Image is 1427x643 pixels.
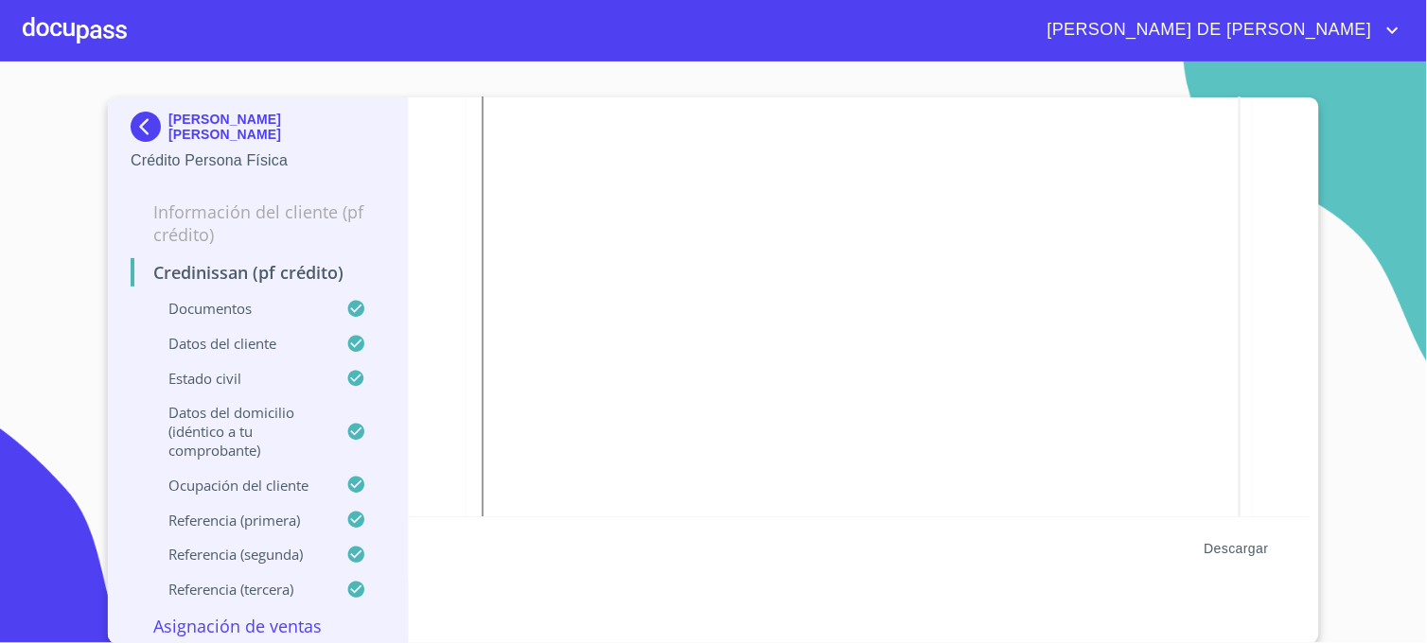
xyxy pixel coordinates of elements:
p: Datos del cliente [131,334,346,353]
p: Información del cliente (PF crédito) [131,200,385,246]
p: Referencia (tercera) [131,580,346,599]
p: Datos del domicilio (idéntico a tu comprobante) [131,403,346,460]
p: Referencia (primera) [131,511,346,530]
div: [PERSON_NAME] [PERSON_NAME] [131,112,385,149]
span: [PERSON_NAME] DE [PERSON_NAME] [1033,15,1382,45]
p: Ocupación del Cliente [131,476,346,495]
p: [PERSON_NAME] [PERSON_NAME] [168,112,385,142]
p: Referencia (segunda) [131,545,346,564]
span: Descargar [1205,537,1269,561]
p: Documentos [131,299,346,318]
button: account of current user [1033,15,1404,45]
iframe: Identificación Oficial [482,15,1241,524]
img: Docupass spot blue [131,112,168,142]
p: Estado Civil [131,369,346,388]
button: Descargar [1197,531,1277,566]
p: Credinissan (PF crédito) [131,261,385,284]
p: Crédito Persona Física [131,149,385,172]
p: Asignación de Ventas [131,615,385,637]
